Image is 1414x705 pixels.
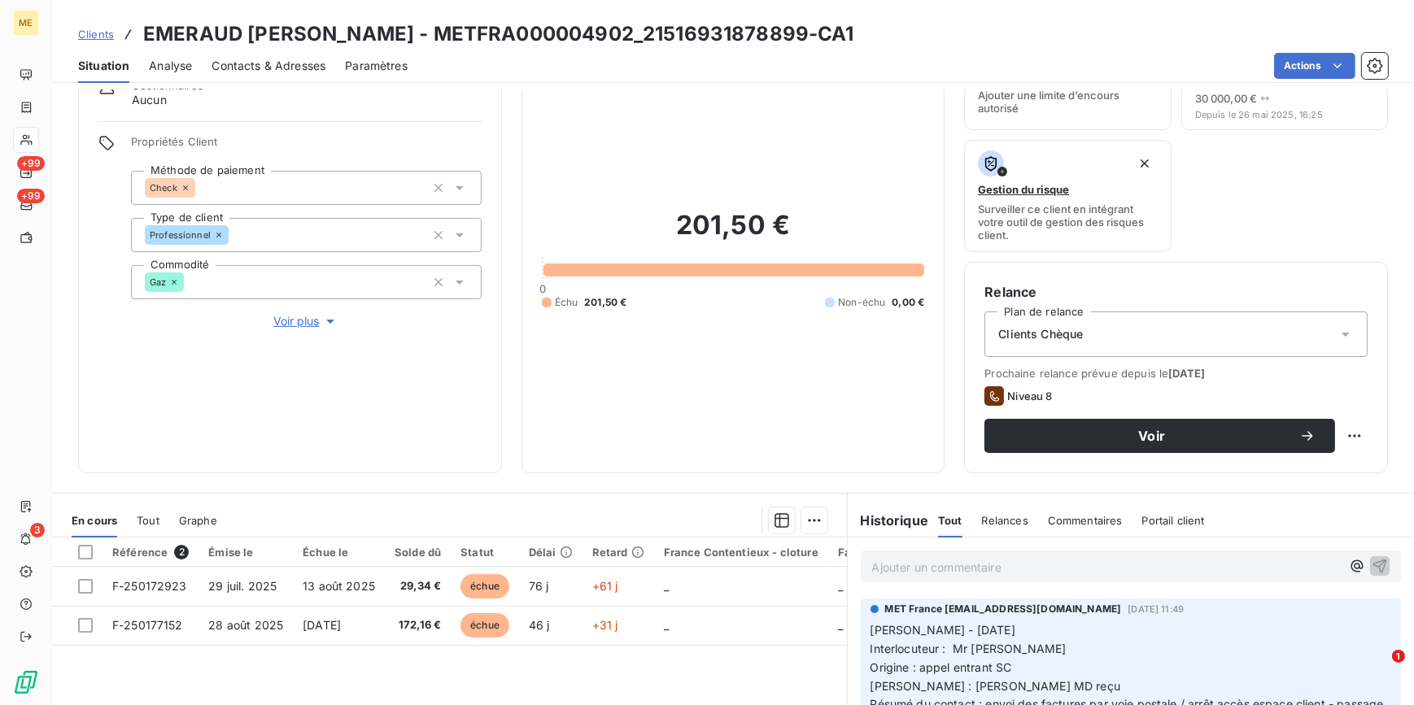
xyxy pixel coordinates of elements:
input: Ajouter une valeur [195,181,208,195]
span: Check [150,183,177,193]
span: +99 [17,156,45,171]
button: Voir plus [131,312,482,330]
span: Contacts & Adresses [212,58,325,74]
span: [PERSON_NAME] - [DATE] [871,623,1015,637]
h3: EMERAUD [PERSON_NAME] - METFRA000004902_21516931878899-CA1 [143,20,854,49]
span: Relances [982,514,1028,527]
span: [DATE] [1168,367,1205,380]
div: Facture / Echéancier [838,546,949,559]
span: 172,16 € [395,617,441,633]
span: Voir [1004,429,1299,442]
button: Actions [1274,53,1355,79]
div: Échue le [303,546,375,559]
h6: Historique [848,511,929,530]
span: _ [838,579,843,593]
div: Référence [112,545,189,559]
span: +31 j [592,618,618,632]
h2: 201,50 € [542,209,925,258]
div: Solde dû [395,546,441,559]
span: 29,34 € [395,578,441,594]
span: 46 j [529,618,550,632]
span: 76 j [529,579,549,593]
span: Niveau 8 [1007,389,1052,403]
span: Surveiller ce client en intégrant votre outil de gestion des risques client. [978,202,1157,242]
span: Échu [555,295,578,310]
span: Clients [78,28,114,41]
div: Retard [592,546,644,559]
span: Professionnel [150,230,211,240]
span: [DATE] [303,618,341,632]
span: Tout [137,514,159,527]
span: +61 j [592,579,618,593]
iframe: Intercom live chat [1359,650,1398,689]
span: En cours [72,514,117,527]
img: Logo LeanPay [13,669,39,695]
span: 30 000,00 € [1195,92,1258,105]
span: 29 juil. 2025 [208,579,277,593]
span: Propriétés Client [131,135,482,158]
div: Délai [529,546,573,559]
div: Statut [460,546,509,559]
span: 0 [539,282,546,295]
span: Paramètres [345,58,408,74]
span: échue [460,613,509,638]
span: Gaz [150,277,166,287]
span: Commentaires [1048,514,1123,527]
span: 201,50 € [584,295,626,310]
span: Depuis le 26 mai 2025, 16:25 [1195,110,1374,120]
span: 2 [174,545,189,559]
span: F-250177152 [112,618,183,632]
span: Non-échu [838,295,885,310]
span: Graphe [179,514,217,527]
span: Aucun [132,92,167,108]
span: F-250172923 [112,579,187,593]
span: Portail client [1142,514,1205,527]
span: [PERSON_NAME] : [PERSON_NAME] MD reçu [871,679,1121,693]
button: Gestion du risqueSurveiller ce client en intégrant votre outil de gestion des risques client. [964,140,1171,252]
span: Interlocuteur : Mr [PERSON_NAME] [871,642,1067,655]
span: Tout [938,514,962,527]
span: _ [664,618,669,632]
span: 1 [1392,650,1405,663]
span: Prochaine relance prévue depuis le [984,367,1368,380]
span: 0,00 € [892,295,924,310]
span: +99 [17,189,45,203]
h6: Relance [984,282,1368,302]
div: France Contentieux - cloture [664,546,818,559]
div: Émise le [208,546,283,559]
span: 13 août 2025 [303,579,375,593]
input: Ajouter une valeur [229,228,242,242]
span: Voir plus [273,313,338,329]
span: 28 août 2025 [208,618,283,632]
span: Analyse [149,58,192,74]
button: Voir [984,419,1335,453]
span: 3 [30,523,45,537]
span: Clients Chèque [998,326,1083,342]
span: [DATE] 11:49 [1128,604,1184,614]
span: _ [838,618,843,632]
input: Ajouter une valeur [184,275,197,289]
span: échue [460,574,509,598]
span: Origine : appel entrant SC [871,660,1012,674]
a: Clients [78,26,114,42]
span: Ajouter une limite d’encours autorisé [978,89,1157,115]
span: Gestion du risque [978,183,1069,196]
span: MET France [EMAIL_ADDRESS][DOMAIN_NAME] [885,602,1122,616]
div: ME [13,10,39,36]
span: _ [664,579,669,593]
span: Situation [78,58,129,74]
